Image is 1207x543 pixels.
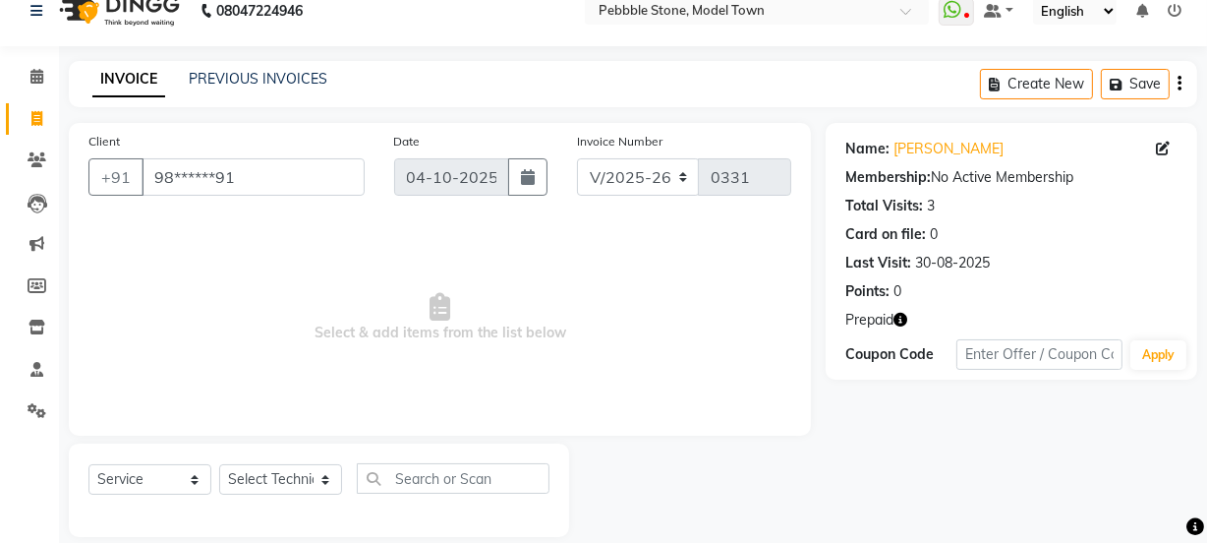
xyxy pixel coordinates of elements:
[88,219,791,416] span: Select & add items from the list below
[845,344,956,365] div: Coupon Code
[930,224,938,245] div: 0
[142,158,365,196] input: Search by Name/Mobile/Email/Code
[88,133,120,151] label: Client
[956,339,1122,370] input: Enter Offer / Coupon Code
[88,158,144,196] button: +91
[845,281,890,302] div: Points:
[357,463,549,494] input: Search or Scan
[927,196,935,216] div: 3
[1101,69,1170,99] button: Save
[893,139,1004,159] a: [PERSON_NAME]
[915,253,990,273] div: 30-08-2025
[577,133,662,151] label: Invoice Number
[845,196,923,216] div: Total Visits:
[1130,340,1186,370] button: Apply
[845,139,890,159] div: Name:
[845,253,911,273] div: Last Visit:
[845,224,926,245] div: Card on file:
[845,167,1178,188] div: No Active Membership
[394,133,421,151] label: Date
[845,310,893,331] span: Prepaid
[92,62,165,97] a: INVOICE
[980,69,1093,99] button: Create New
[189,70,327,88] a: PREVIOUS INVOICES
[845,167,931,188] div: Membership:
[893,281,901,302] div: 0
